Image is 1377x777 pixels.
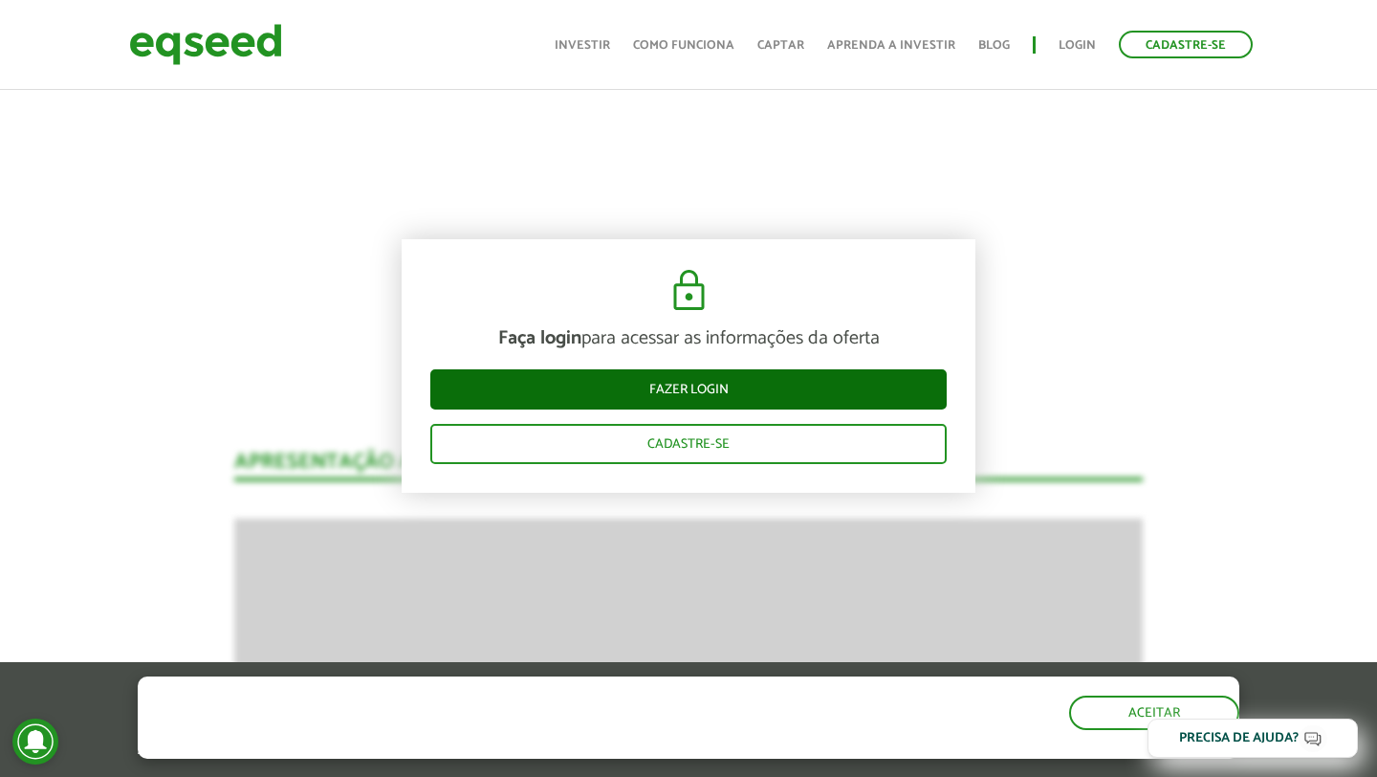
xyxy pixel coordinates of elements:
[1059,39,1096,52] a: Login
[1119,31,1253,58] a: Cadastre-se
[430,369,947,410] a: Fazer login
[430,327,947,350] p: para acessar as informações da oferta
[498,322,581,354] strong: Faça login
[1069,696,1239,730] button: Aceitar
[390,743,611,759] a: política de privacidade e de cookies
[978,39,1010,52] a: Blog
[138,677,798,736] h5: O site da EqSeed utiliza cookies para melhorar sua navegação.
[633,39,734,52] a: Como funciona
[138,741,798,759] p: Ao clicar em "aceitar", você aceita nossa .
[555,39,610,52] a: Investir
[666,268,712,314] img: cadeado.svg
[430,424,947,464] a: Cadastre-se
[129,19,282,70] img: EqSeed
[757,39,804,52] a: Captar
[827,39,955,52] a: Aprenda a investir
